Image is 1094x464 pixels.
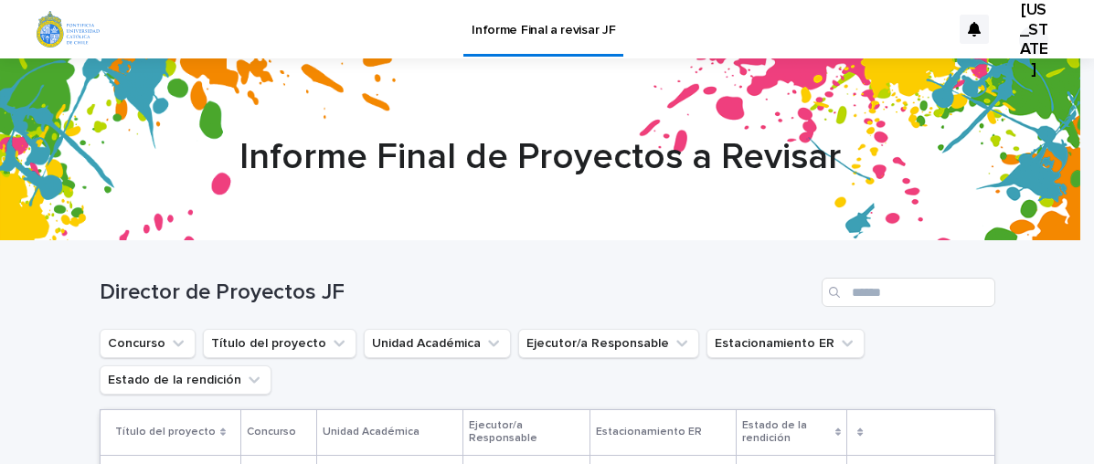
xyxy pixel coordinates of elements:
button: Concurso [100,329,196,358]
font: Concurso [247,427,296,438]
font: Estacionamiento ER [596,427,702,438]
img: abTH9oyRgylbozZfkT2H [37,11,100,47]
font: Ejecutor/a Responsable [469,420,537,444]
button: Estacionamiento ER [706,329,865,358]
button: Unidad Académica [364,329,511,358]
font: Estado de la rendición [742,420,807,444]
button: Título del proyecto [203,329,356,358]
font: Director de Proyectos JF [100,281,345,303]
font: Informe Final de Proyectos a Revisar [239,139,841,175]
button: Estado de la rendición [100,365,271,395]
input: Buscar [822,278,995,307]
font: Unidad Académica [323,427,420,438]
font: Título del proyecto [115,427,216,438]
font: [US_STATE] [1020,2,1048,79]
button: Ejecutor/a Responsable [518,329,699,358]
